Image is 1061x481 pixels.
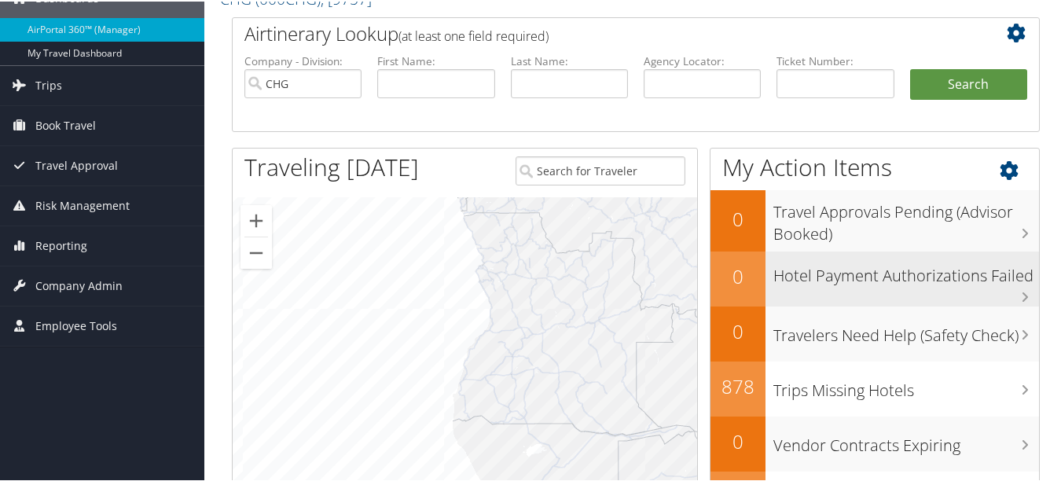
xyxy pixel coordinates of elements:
button: Zoom out [240,236,272,267]
input: Search for Traveler [516,155,685,184]
h2: 878 [710,372,765,398]
a: 0Travelers Need Help (Safety Check) [710,305,1039,360]
h2: 0 [710,317,765,343]
h3: Hotel Payment Authorizations Failed [773,255,1039,285]
h3: Vendor Contracts Expiring [773,425,1039,455]
a: 878Trips Missing Hotels [710,360,1039,415]
span: Reporting [35,225,87,264]
label: Company - Division: [244,52,362,68]
h2: 0 [710,204,765,231]
a: 0Hotel Payment Authorizations Failed [710,250,1039,305]
span: (at least one field required) [398,26,549,43]
label: Last Name: [511,52,628,68]
span: Employee Tools [35,305,117,344]
button: Search [910,68,1027,99]
h3: Travel Approvals Pending (Advisor Booked) [773,192,1039,244]
span: Risk Management [35,185,130,224]
button: Zoom in [240,204,272,235]
span: Travel Approval [35,145,118,184]
h2: Airtinerary Lookup [244,19,960,46]
span: Trips [35,64,62,104]
a: 0Travel Approvals Pending (Advisor Booked) [710,189,1039,249]
label: Agency Locator: [644,52,761,68]
label: Ticket Number: [776,52,894,68]
h1: My Action Items [710,149,1039,182]
h2: 0 [710,427,765,453]
h3: Travelers Need Help (Safety Check) [773,315,1039,345]
a: 0Vendor Contracts Expiring [710,415,1039,470]
h2: 0 [710,262,765,288]
span: Company Admin [35,265,123,304]
h1: Traveling [DATE] [244,149,419,182]
h3: Trips Missing Hotels [773,370,1039,400]
label: First Name: [377,52,494,68]
span: Book Travel [35,105,96,144]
